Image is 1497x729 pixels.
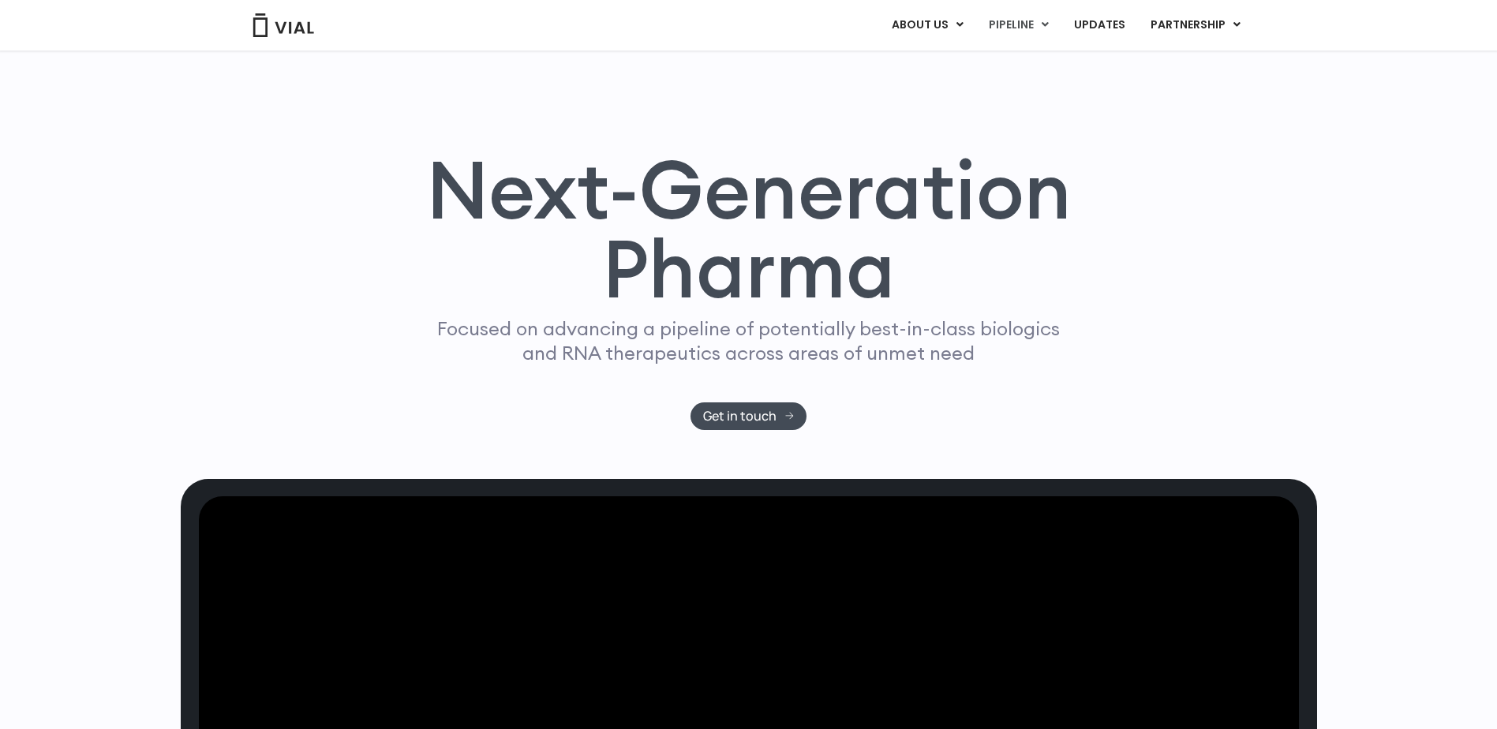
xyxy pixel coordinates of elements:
[976,12,1061,39] a: PIPELINEMenu Toggle
[703,410,777,422] span: Get in touch
[431,316,1067,365] p: Focused on advancing a pipeline of potentially best-in-class biologics and RNA therapeutics acros...
[407,150,1091,309] h1: Next-Generation Pharma
[690,402,807,430] a: Get in touch
[879,12,975,39] a: ABOUT USMenu Toggle
[1138,12,1253,39] a: PARTNERSHIPMenu Toggle
[1061,12,1137,39] a: UPDATES
[252,13,315,37] img: Vial Logo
